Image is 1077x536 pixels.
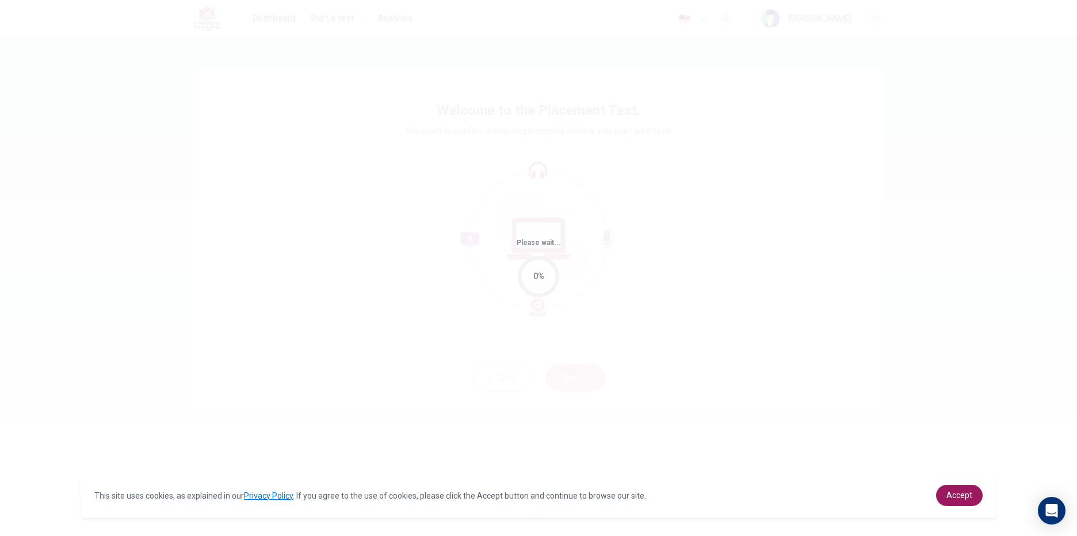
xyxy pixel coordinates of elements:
span: Please wait... [517,239,561,247]
span: Accept [946,491,972,500]
a: Privacy Policy [244,491,293,500]
span: This site uses cookies, as explained in our . If you agree to the use of cookies, please click th... [94,491,646,500]
div: 0% [533,270,544,283]
a: dismiss cookie message [936,485,983,506]
div: cookieconsent [81,473,996,518]
div: Open Intercom Messenger [1038,497,1065,524]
